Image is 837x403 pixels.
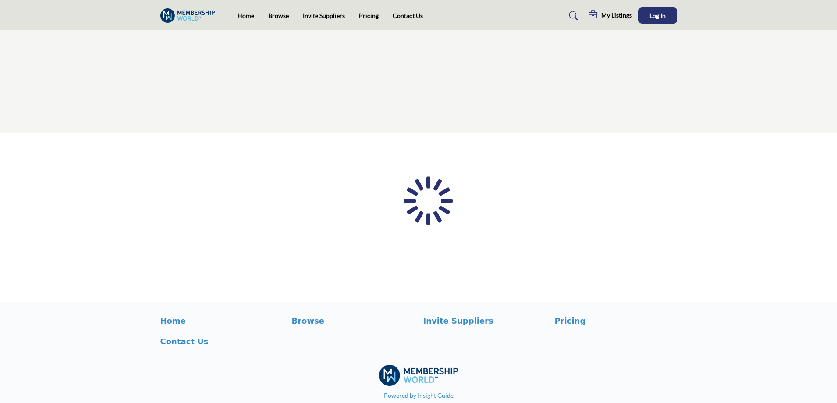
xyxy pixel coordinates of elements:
h5: My Listings [601,11,632,19]
a: Invite Suppliers [303,12,345,19]
div: My Listings [589,11,632,21]
a: Contact Us [160,335,283,347]
button: Log In [638,7,677,24]
a: Home [160,315,283,327]
a: Search [560,9,584,23]
a: Invite Suppliers [423,315,546,327]
a: Pricing [555,315,677,327]
a: Powered by Insight Guide [384,392,454,399]
a: Browse [268,12,289,19]
a: Contact Us [393,12,423,19]
a: Pricing [359,12,379,19]
img: Site Logo [160,8,220,23]
a: Home [238,12,254,19]
img: No Site Logo [379,365,458,386]
span: Log In [649,12,666,19]
a: Browse [292,315,414,327]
